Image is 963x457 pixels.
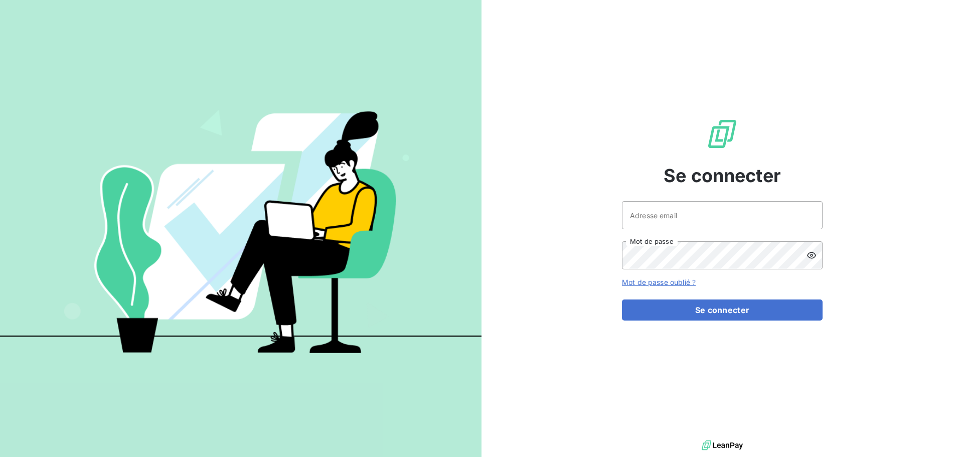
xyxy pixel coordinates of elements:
a: Mot de passe oublié ? [622,278,696,286]
button: Se connecter [622,299,823,321]
span: Se connecter [664,162,781,189]
img: Logo LeanPay [706,118,738,150]
input: placeholder [622,201,823,229]
img: logo [702,438,743,453]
